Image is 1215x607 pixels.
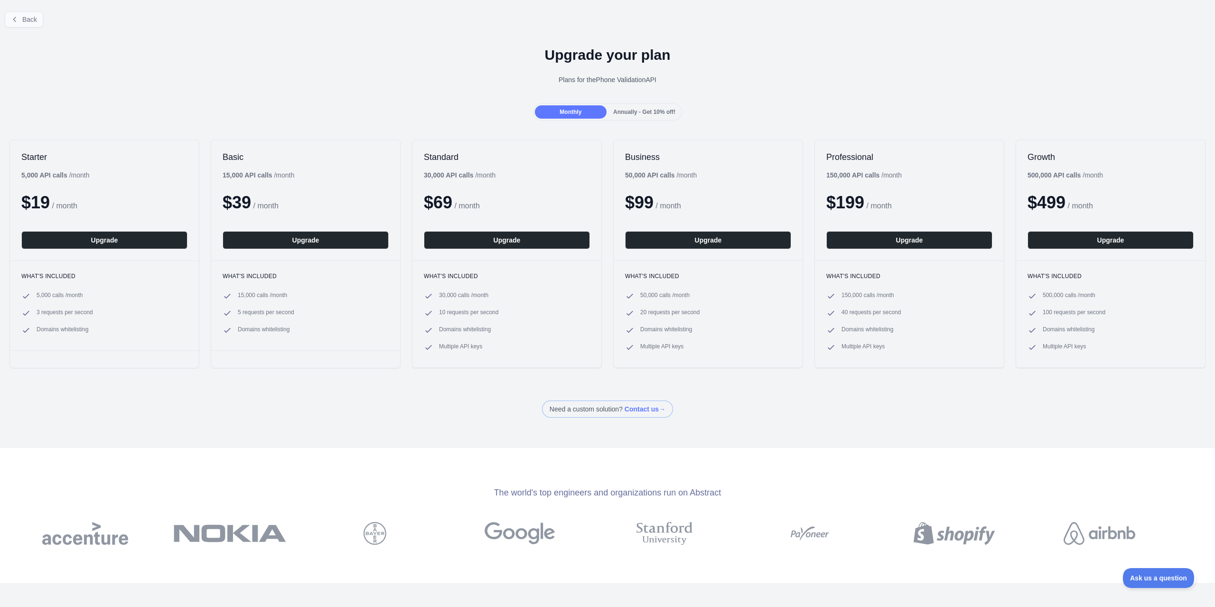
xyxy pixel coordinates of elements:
[625,171,675,179] b: 50,000 API calls
[826,193,864,212] span: $ 199
[826,171,879,179] b: 150,000 API calls
[826,151,992,163] h2: Professional
[625,193,654,212] span: $ 99
[625,151,791,163] h2: Business
[826,170,902,180] div: / month
[424,151,590,163] h2: Standard
[625,170,697,180] div: / month
[1123,568,1196,588] iframe: Toggle Customer Support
